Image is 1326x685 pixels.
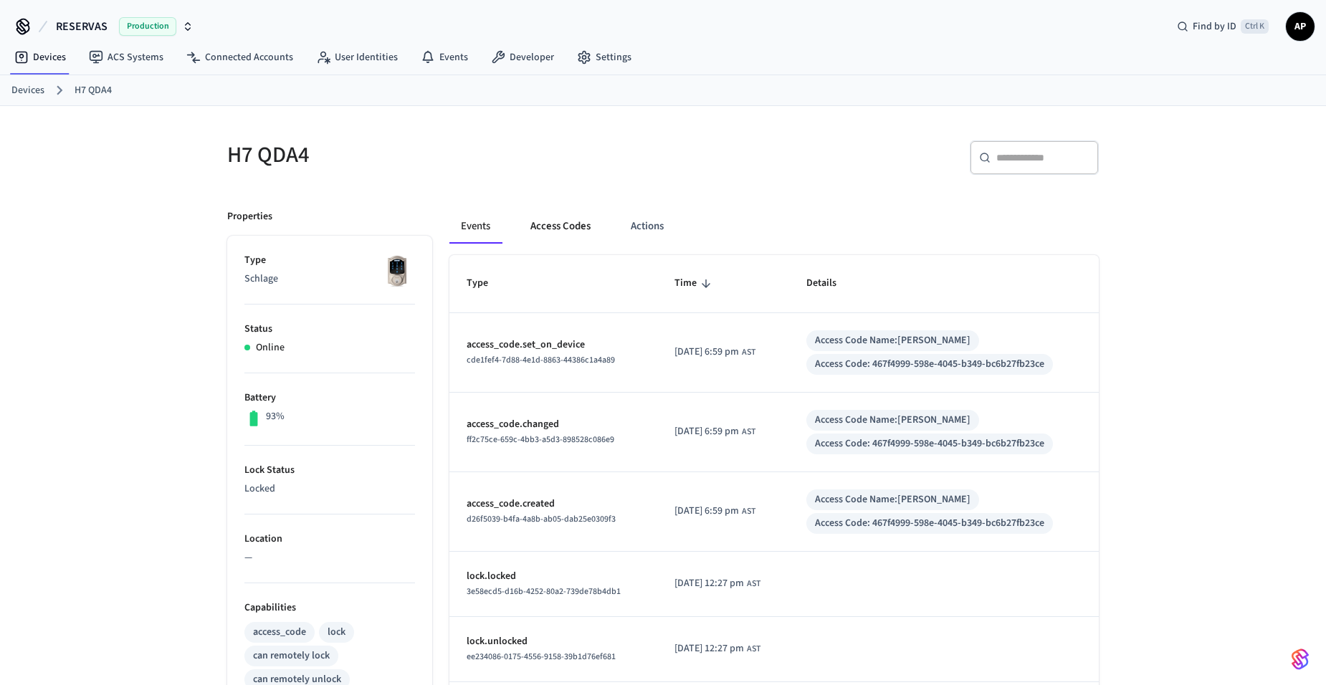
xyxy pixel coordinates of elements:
span: [DATE] 12:27 pm [674,641,744,656]
button: Access Codes [519,209,602,244]
a: Events [409,44,480,70]
div: Access Code: 467f4999-598e-4045-b349-bc6b27fb23ce [815,436,1044,451]
div: ant example [449,209,1099,244]
span: AST [747,578,760,590]
span: AST [742,505,755,518]
a: User Identities [305,44,409,70]
p: 93% [266,409,285,424]
span: ee234086-0175-4556-9158-39b1d76ef681 [467,651,616,663]
p: Status [244,322,415,337]
span: ff2c75ce-659c-4bb3-a5d3-898528c086e9 [467,433,614,446]
p: Online [256,340,285,355]
p: lock.locked [467,569,640,584]
img: Schlage Sense Smart Deadbolt with Camelot Trim, Front [379,253,415,289]
span: AST [747,643,760,656]
span: Production [119,17,176,36]
span: AST [742,426,755,439]
div: Find by IDCtrl K [1165,14,1280,39]
p: Type [244,253,415,268]
span: Time [674,272,715,294]
span: 3e58ecd5-d16b-4252-80a2-739de78b4db1 [467,585,621,598]
span: Find by ID [1193,19,1236,34]
span: [DATE] 12:27 pm [674,576,744,591]
div: Access Code Name: [PERSON_NAME] [815,492,970,507]
p: Properties [227,209,272,224]
div: access_code [253,625,306,640]
span: Details [806,272,855,294]
button: Actions [619,209,675,244]
span: [DATE] 6:59 pm [674,345,739,360]
a: Devices [3,44,77,70]
span: cde1fef4-7d88-4e1d-8863-44386c1a4a89 [467,354,615,366]
p: access_code.created [467,497,640,512]
a: Developer [480,44,566,70]
div: America/Santo_Domingo [674,641,760,656]
div: Access Code: 467f4999-598e-4045-b349-bc6b27fb23ce [815,516,1044,531]
span: [DATE] 6:59 pm [674,424,739,439]
p: Locked [244,482,415,497]
p: Schlage [244,272,415,287]
span: Type [467,272,507,294]
div: Access Code: 467f4999-598e-4045-b349-bc6b27fb23ce [815,357,1044,372]
button: Events [449,209,502,244]
a: H7 QDA4 [75,83,112,98]
p: Lock Status [244,463,415,478]
p: Capabilities [244,600,415,615]
p: lock.unlocked [467,634,640,649]
span: RESERVAS [56,18,108,35]
p: access_code.set_on_device [467,337,640,353]
p: Location [244,532,415,547]
img: SeamLogoGradient.69752ec5.svg [1292,648,1309,671]
a: Settings [566,44,643,70]
a: ACS Systems [77,44,175,70]
a: Connected Accounts [175,44,305,70]
span: [DATE] 6:59 pm [674,504,739,519]
span: AP [1287,14,1313,39]
div: America/Santo_Domingo [674,504,755,519]
span: AST [742,346,755,359]
p: access_code.changed [467,417,640,432]
h5: H7 QDA4 [227,140,654,170]
div: America/Santo_Domingo [674,345,755,360]
button: AP [1286,12,1315,41]
div: America/Santo_Domingo [674,576,760,591]
div: Access Code Name: [PERSON_NAME] [815,333,970,348]
div: Access Code Name: [PERSON_NAME] [815,413,970,428]
p: — [244,550,415,565]
div: lock [328,625,345,640]
p: Battery [244,391,415,406]
div: can remotely lock [253,648,330,664]
a: Devices [11,83,44,98]
span: Ctrl K [1241,19,1269,34]
span: d26f5039-b4fa-4a8b-ab05-dab25e0309f3 [467,513,616,525]
div: America/Santo_Domingo [674,424,755,439]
